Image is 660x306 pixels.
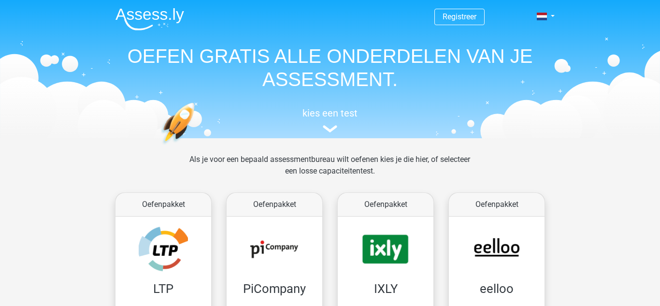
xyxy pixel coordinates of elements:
div: Als je voor een bepaald assessmentbureau wilt oefenen kies je die hier, of selecteer een losse ca... [182,154,478,189]
img: Assessly [115,8,184,30]
a: kies een test [108,107,552,133]
img: assessment [323,125,337,132]
a: Registreer [443,12,476,21]
h5: kies een test [108,107,552,119]
img: oefenen [161,102,232,190]
h1: OEFEN GRATIS ALLE ONDERDELEN VAN JE ASSESSMENT. [108,44,552,91]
